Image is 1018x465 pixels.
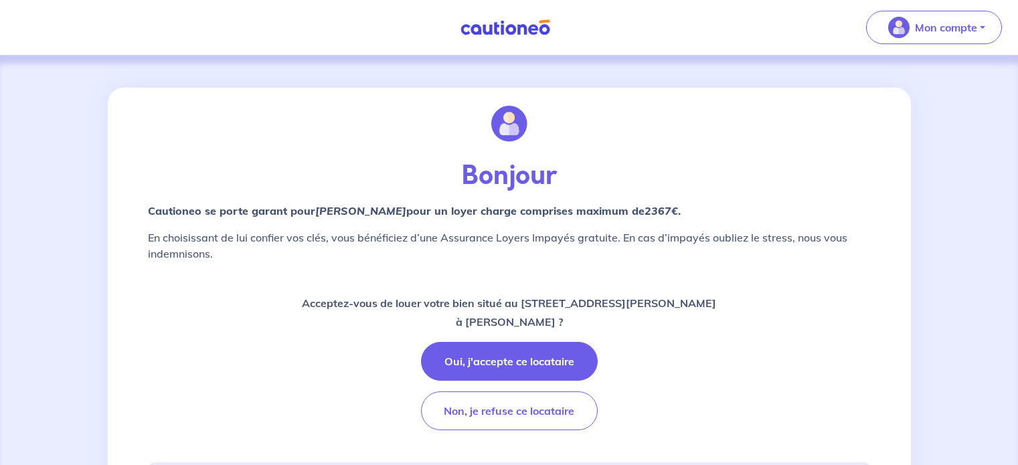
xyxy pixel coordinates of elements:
button: Oui, j'accepte ce locataire [421,342,598,381]
p: Mon compte [915,19,977,35]
button: illu_account_valid_menu.svgMon compte [866,11,1002,44]
img: illu_account.svg [491,106,527,142]
img: illu_account_valid_menu.svg [888,17,910,38]
p: Bonjour [148,160,871,192]
em: [PERSON_NAME] [315,204,406,217]
img: Cautioneo [455,19,556,36]
em: 2367€ [645,204,678,217]
p: Acceptez-vous de louer votre bien situé au [STREET_ADDRESS][PERSON_NAME] à [PERSON_NAME] ? [302,294,716,331]
button: Non, je refuse ce locataire [421,391,598,430]
p: En choisissant de lui confier vos clés, vous bénéficiez d’une Assurance Loyers Impayés gratuite. ... [148,229,871,262]
strong: Cautioneo se porte garant pour pour un loyer charge comprises maximum de . [148,204,681,217]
